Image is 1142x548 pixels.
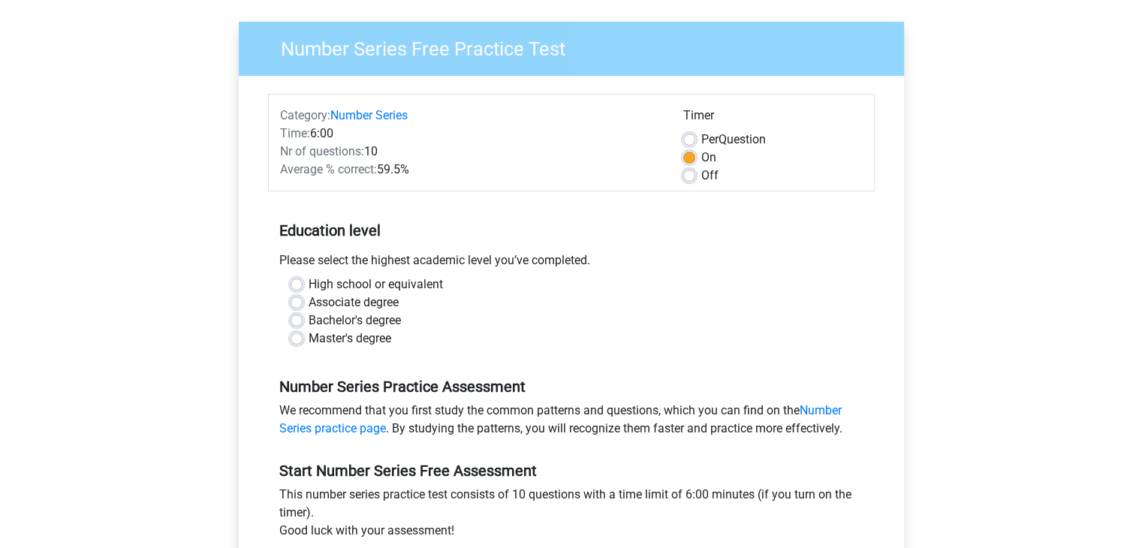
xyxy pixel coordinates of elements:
[701,167,719,185] label: Off
[269,161,672,179] div: 59.5%
[279,403,842,435] a: Number Series practice page
[280,126,310,140] span: Time:
[309,330,391,348] label: Master's degree
[263,32,893,61] h3: Number Series Free Practice Test
[330,108,408,122] a: Number Series
[701,132,719,146] span: Per
[280,162,377,176] span: Average % correct:
[309,276,443,294] label: High school or equivalent
[683,107,863,131] div: Timer
[309,294,399,312] label: Associate degree
[280,108,330,122] span: Category:
[269,125,672,143] div: 6:00
[279,378,863,396] h5: Number Series Practice Assessment
[701,131,766,149] label: Question
[280,144,364,158] span: Nr of questions:
[269,143,672,161] div: 10
[309,312,401,330] label: Bachelor's degree
[279,215,863,245] h5: Education level
[279,462,863,480] h5: Start Number Series Free Assessment
[268,251,875,276] div: Please select the highest academic level you’ve completed.
[268,486,875,546] div: This number series practice test consists of 10 questions with a time limit of 6:00 minutes (if y...
[268,402,875,444] div: We recommend that you first study the common patterns and questions, which you can find on the . ...
[701,149,716,167] label: On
